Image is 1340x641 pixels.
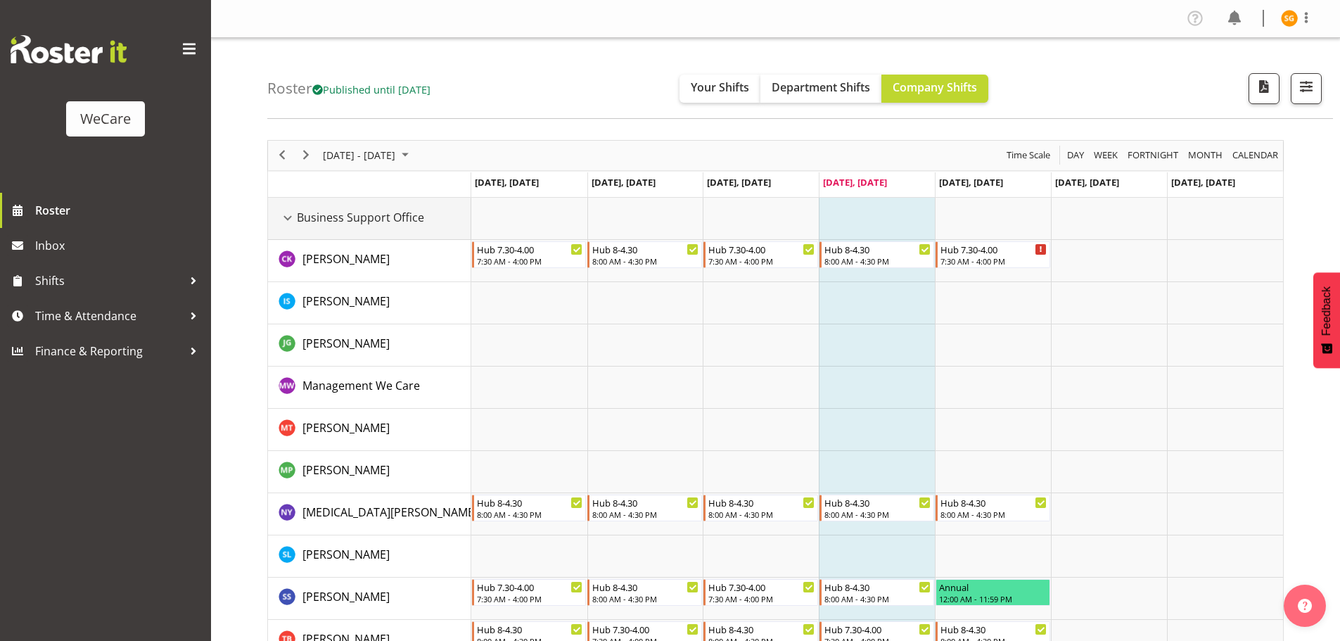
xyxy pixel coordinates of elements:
[707,176,771,189] span: [DATE], [DATE]
[592,255,698,267] div: 8:00 AM - 4:30 PM
[592,242,698,256] div: Hub 8-4.30
[268,367,471,409] td: Management We Care resource
[302,250,390,267] a: [PERSON_NAME]
[936,241,1050,268] div: Chloe Kim"s event - Hub 7.30-4.00 Begin From Friday, October 10, 2025 at 7:30:00 AM GMT+13:00 End...
[268,324,471,367] td: Janine Grundler resource
[321,146,397,164] span: [DATE] - [DATE]
[592,593,698,604] div: 8:00 AM - 4:30 PM
[475,176,539,189] span: [DATE], [DATE]
[587,579,702,606] div: Savita Savita"s event - Hub 8-4.30 Begin From Tuesday, October 7, 2025 at 8:00:00 AM GMT+13:00 En...
[302,377,420,394] a: Management We Care
[824,255,931,267] div: 8:00 AM - 4:30 PM
[1291,73,1322,104] button: Filter Shifts
[679,75,760,103] button: Your Shifts
[268,240,471,282] td: Chloe Kim resource
[318,141,417,170] div: October 06 - 12, 2025
[1065,146,1087,164] button: Timeline Day
[1092,146,1119,164] span: Week
[321,146,415,164] button: October 2025
[823,176,887,189] span: [DATE], [DATE]
[472,495,587,521] div: Nikita Yates"s event - Hub 8-4.30 Begin From Monday, October 6, 2025 at 8:00:00 AM GMT+13:00 Ends...
[1004,146,1053,164] button: Time Scale
[302,504,478,520] span: [MEDICAL_DATA][PERSON_NAME]
[472,241,587,268] div: Chloe Kim"s event - Hub 7.30-4.00 Begin From Monday, October 6, 2025 at 7:30:00 AM GMT+13:00 Ends...
[824,622,931,636] div: Hub 7.30-4.00
[268,578,471,620] td: Savita Savita resource
[302,336,390,351] span: [PERSON_NAME]
[824,242,931,256] div: Hub 8-4.30
[1298,599,1312,613] img: help-xxl-2.png
[936,495,1050,521] div: Nikita Yates"s event - Hub 8-4.30 Begin From Friday, October 10, 2025 at 8:00:00 AM GMT+13:00 End...
[268,451,471,493] td: Millie Pumphrey resource
[703,579,818,606] div: Savita Savita"s event - Hub 7.30-4.00 Begin From Wednesday, October 8, 2025 at 7:30:00 AM GMT+13:...
[302,462,390,478] a: [PERSON_NAME]
[592,176,656,189] span: [DATE], [DATE]
[1231,146,1280,164] span: calendar
[472,579,587,606] div: Savita Savita"s event - Hub 7.30-4.00 Begin From Monday, October 6, 2025 at 7:30:00 AM GMT+13:00 ...
[1320,286,1333,336] span: Feedback
[940,622,1047,636] div: Hub 8-4.30
[312,82,430,96] span: Published until [DATE]
[302,378,420,393] span: Management We Care
[592,622,698,636] div: Hub 7.30-4.00
[35,341,183,362] span: Finance & Reporting
[893,80,977,95] span: Company Shifts
[587,495,702,521] div: Nikita Yates"s event - Hub 8-4.30 Begin From Tuesday, October 7, 2025 at 8:00:00 AM GMT+13:00 End...
[297,209,424,226] span: Business Support Office
[302,462,390,478] span: [PERSON_NAME]
[268,409,471,451] td: Michelle Thomas resource
[939,176,1003,189] span: [DATE], [DATE]
[297,146,316,164] button: Next
[939,580,1047,594] div: Annual
[592,509,698,520] div: 8:00 AM - 4:30 PM
[1055,176,1119,189] span: [DATE], [DATE]
[1066,146,1085,164] span: Day
[302,546,390,563] a: [PERSON_NAME]
[824,580,931,594] div: Hub 8-4.30
[703,241,818,268] div: Chloe Kim"s event - Hub 7.30-4.00 Begin From Wednesday, October 8, 2025 at 7:30:00 AM GMT+13:00 E...
[80,108,131,129] div: WeCare
[592,495,698,509] div: Hub 8-4.30
[302,293,390,310] a: [PERSON_NAME]
[273,146,292,164] button: Previous
[268,493,471,535] td: Nikita Yates resource
[477,255,583,267] div: 7:30 AM - 4:00 PM
[1249,73,1280,104] button: Download a PDF of the roster according to the set date range.
[819,495,934,521] div: Nikita Yates"s event - Hub 8-4.30 Begin From Thursday, October 9, 2025 at 8:00:00 AM GMT+13:00 En...
[268,535,471,578] td: Sarah Lamont resource
[268,198,471,240] td: Business Support Office resource
[940,509,1047,520] div: 8:00 AM - 4:30 PM
[35,305,183,326] span: Time & Attendance
[477,622,583,636] div: Hub 8-4.30
[1186,146,1225,164] button: Timeline Month
[302,588,390,605] a: [PERSON_NAME]
[1126,146,1180,164] span: Fortnight
[35,200,204,221] span: Roster
[703,495,818,521] div: Nikita Yates"s event - Hub 8-4.30 Begin From Wednesday, October 8, 2025 at 8:00:00 AM GMT+13:00 E...
[936,579,1050,606] div: Savita Savita"s event - Annual Begin From Friday, October 10, 2025 at 12:00:00 AM GMT+13:00 Ends ...
[268,282,471,324] td: Isabel Simcox resource
[267,80,430,96] h4: Roster
[708,242,815,256] div: Hub 7.30-4.00
[477,593,583,604] div: 7:30 AM - 4:00 PM
[760,75,881,103] button: Department Shifts
[708,622,815,636] div: Hub 8-4.30
[1171,176,1235,189] span: [DATE], [DATE]
[11,35,127,63] img: Rosterit website logo
[270,141,294,170] div: previous period
[940,242,1047,256] div: Hub 7.30-4.00
[477,242,583,256] div: Hub 7.30-4.00
[819,241,934,268] div: Chloe Kim"s event - Hub 8-4.30 Begin From Thursday, October 9, 2025 at 8:00:00 AM GMT+13:00 Ends ...
[302,419,390,436] a: [PERSON_NAME]
[477,509,583,520] div: 8:00 AM - 4:30 PM
[824,495,931,509] div: Hub 8-4.30
[477,495,583,509] div: Hub 8-4.30
[302,335,390,352] a: [PERSON_NAME]
[302,251,390,267] span: [PERSON_NAME]
[35,270,183,291] span: Shifts
[302,547,390,562] span: [PERSON_NAME]
[592,580,698,594] div: Hub 8-4.30
[819,579,934,606] div: Savita Savita"s event - Hub 8-4.30 Begin From Thursday, October 9, 2025 at 8:00:00 AM GMT+13:00 E...
[691,80,749,95] span: Your Shifts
